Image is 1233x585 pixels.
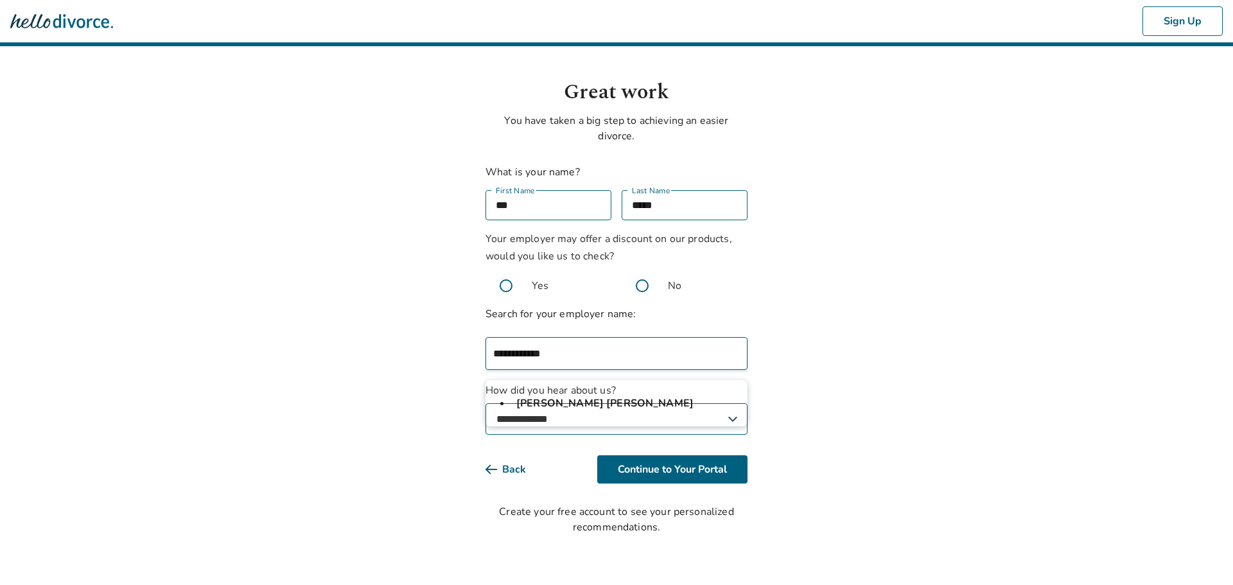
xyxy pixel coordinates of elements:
label: First Name [496,184,535,197]
label: What is your name? [485,165,580,179]
span: Yes [532,278,548,293]
span: No [668,278,681,293]
span: Your employer may offer a discount on our products, would you like us to check? [485,232,732,263]
p: You have taken a big step to achieving an easier divorce. [485,113,748,144]
iframe: Chat Widget [1169,523,1233,585]
button: Continue to Your Portal [597,455,748,484]
strong: [PERSON_NAME] [PERSON_NAME] [516,396,694,410]
label: Search for your employer name: [485,307,636,321]
button: Back [485,455,547,484]
h1: Great work [485,77,748,108]
button: Sign Up [1142,6,1223,36]
img: Hello Divorce Logo [10,8,113,34]
div: Create your free account to see your personalized recommendations. [485,504,748,535]
label: Last Name [632,184,670,197]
